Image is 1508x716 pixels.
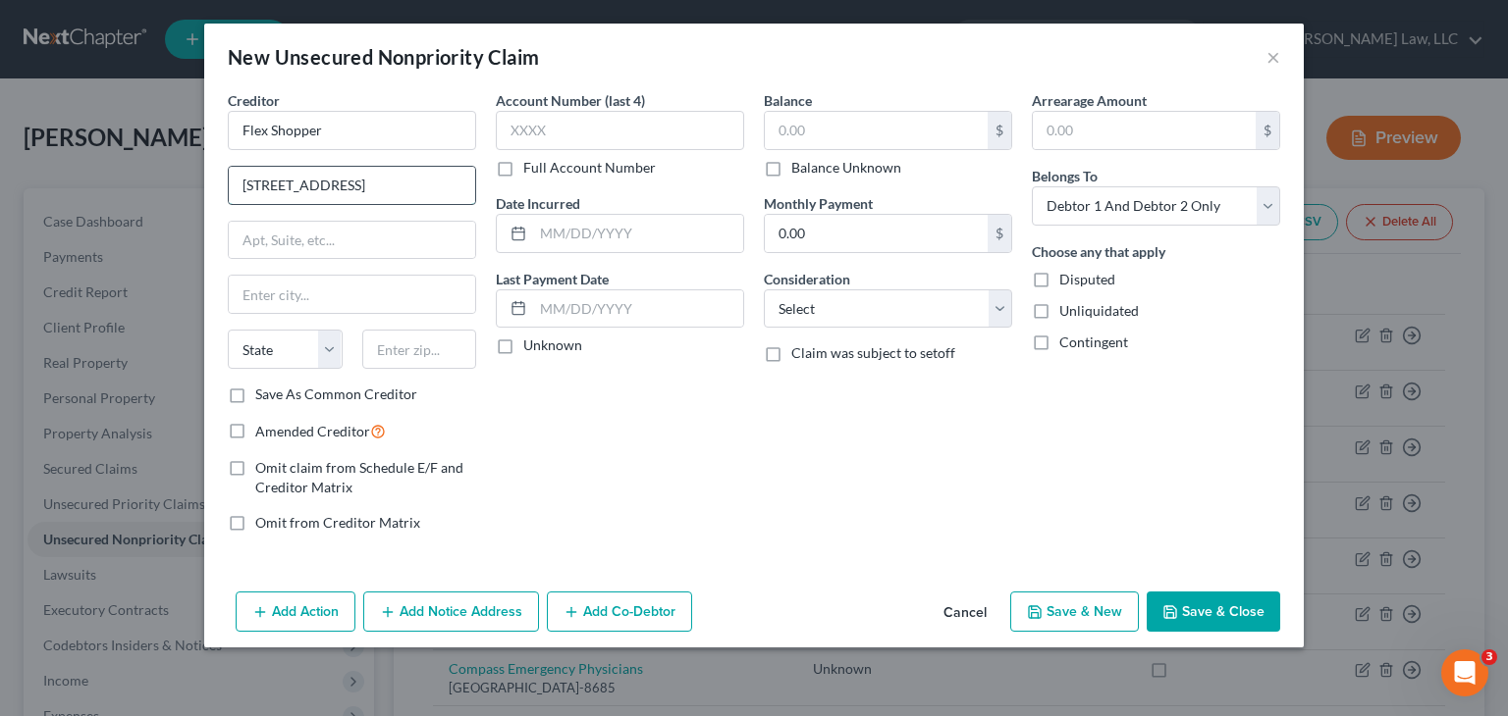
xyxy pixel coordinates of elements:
[928,593,1002,633] button: Cancel
[988,215,1011,252] div: $
[523,158,656,178] label: Full Account Number
[496,90,645,111] label: Account Number (last 4)
[1010,591,1139,633] button: Save & New
[1256,112,1279,149] div: $
[791,344,955,361] span: Claim was subject to setoff
[533,215,743,252] input: MM/DD/YYYY
[229,222,475,259] input: Apt, Suite, etc...
[1059,302,1139,319] span: Unliquidated
[764,90,812,111] label: Balance
[1033,112,1256,149] input: 0.00
[255,384,417,404] label: Save As Common Creditor
[764,193,873,214] label: Monthly Payment
[229,167,475,204] input: Enter address...
[1441,649,1488,696] iframe: Intercom live chat
[228,92,280,109] span: Creditor
[255,423,370,439] span: Amended Creditor
[988,112,1011,149] div: $
[791,158,901,178] label: Balance Unknown
[533,290,743,328] input: MM/DD/YYYY
[496,269,609,289] label: Last Payment Date
[765,112,988,149] input: 0.00
[1032,241,1165,262] label: Choose any that apply
[496,193,580,214] label: Date Incurred
[255,459,463,495] span: Omit claim from Schedule E/F and Creditor Matrix
[1481,649,1497,665] span: 3
[764,269,850,289] label: Consideration
[1266,45,1280,69] button: ×
[255,514,420,531] span: Omit from Creditor Matrix
[1059,271,1115,287] span: Disputed
[1032,90,1147,111] label: Arrearage Amount
[229,276,475,313] input: Enter city...
[363,591,539,633] button: Add Notice Address
[362,330,477,369] input: Enter zip...
[1032,168,1098,184] span: Belongs To
[547,591,692,633] button: Add Co-Debtor
[1147,591,1280,633] button: Save & Close
[228,111,476,150] input: Search creditor by name...
[228,43,539,71] div: New Unsecured Nonpriority Claim
[236,591,355,633] button: Add Action
[496,111,744,150] input: XXXX
[523,335,582,355] label: Unknown
[765,215,988,252] input: 0.00
[1059,333,1128,350] span: Contingent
